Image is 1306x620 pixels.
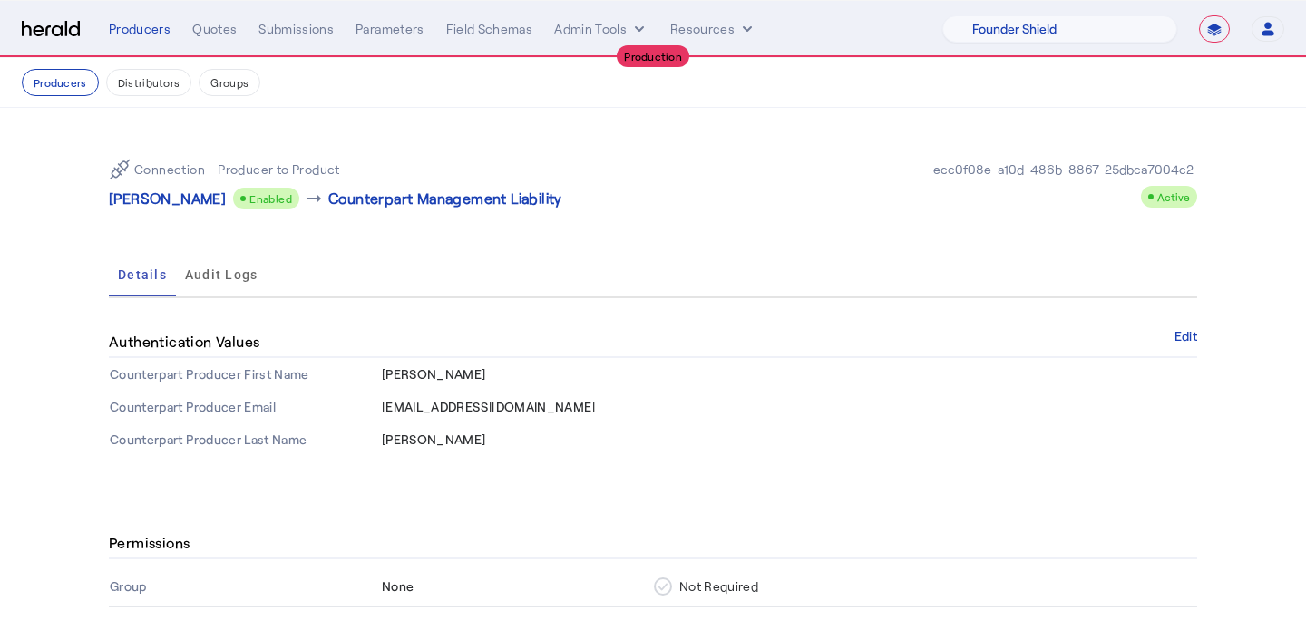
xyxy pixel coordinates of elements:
span: Audit Logs [185,268,258,281]
div: Submissions [258,20,334,38]
th: Counterpart Producer First Name [109,358,381,391]
img: Herald Logo [22,21,80,38]
button: Distributors [106,69,192,96]
button: Producers [22,69,99,96]
span: Enabled [249,192,292,205]
span: [PERSON_NAME] [382,431,486,447]
p: Connection - Producer to Product [134,160,340,179]
div: Production [617,45,689,67]
div: Producers [109,20,171,38]
button: internal dropdown menu [554,20,648,38]
span: Active [1157,190,1190,203]
mat-icon: arrow_right_alt [303,188,325,209]
p: [PERSON_NAME] [109,188,226,209]
span: Details [118,268,167,281]
button: Edit [1174,331,1197,342]
div: ecc0f08e-a10d-486b-8867-25dbca7004c2 [930,160,1197,179]
div: Parameters [356,20,424,38]
div: Field Schemas [446,20,533,38]
span: [EMAIL_ADDRESS][DOMAIN_NAME] [382,399,596,414]
span: [PERSON_NAME] [382,366,486,382]
th: None [381,567,653,606]
div: Quotes [192,20,237,38]
p: Counterpart Management Liability [328,188,562,209]
button: Groups [199,69,260,96]
h4: Permissions [109,532,197,554]
h4: Authentication Values [109,331,267,353]
th: Group [109,567,381,606]
th: Counterpart Producer Last Name [109,423,381,456]
th: Counterpart Producer Email [109,391,381,423]
button: Resources dropdown menu [670,20,756,38]
div: Not Required [654,577,918,596]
